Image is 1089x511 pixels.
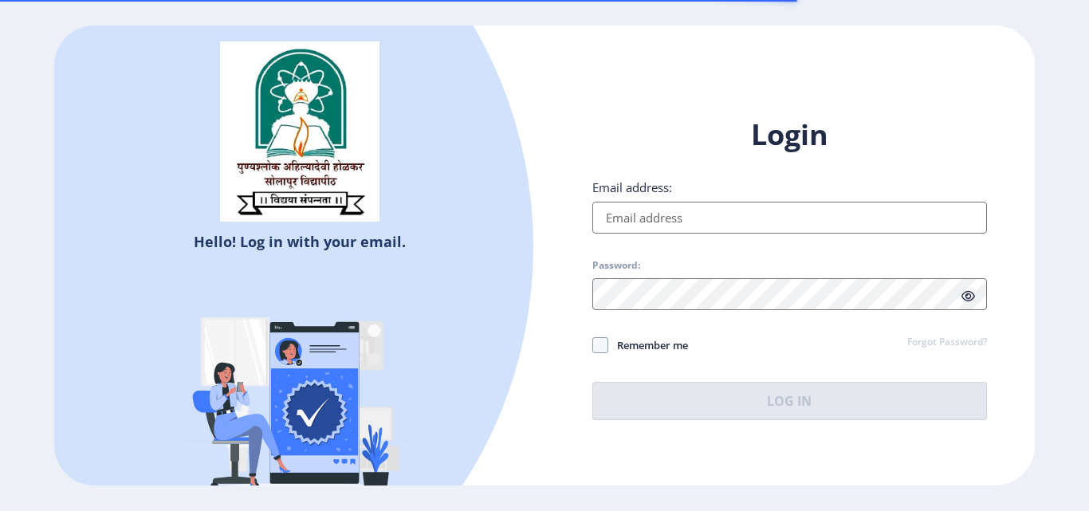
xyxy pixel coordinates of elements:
label: Password: [592,259,640,272]
a: Forgot Password? [907,336,987,350]
span: Remember me [608,336,688,355]
input: Email address [592,202,987,234]
img: sulogo.png [220,41,379,222]
h1: Login [592,116,987,154]
button: Log In [592,382,987,420]
label: Email address: [592,179,672,195]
